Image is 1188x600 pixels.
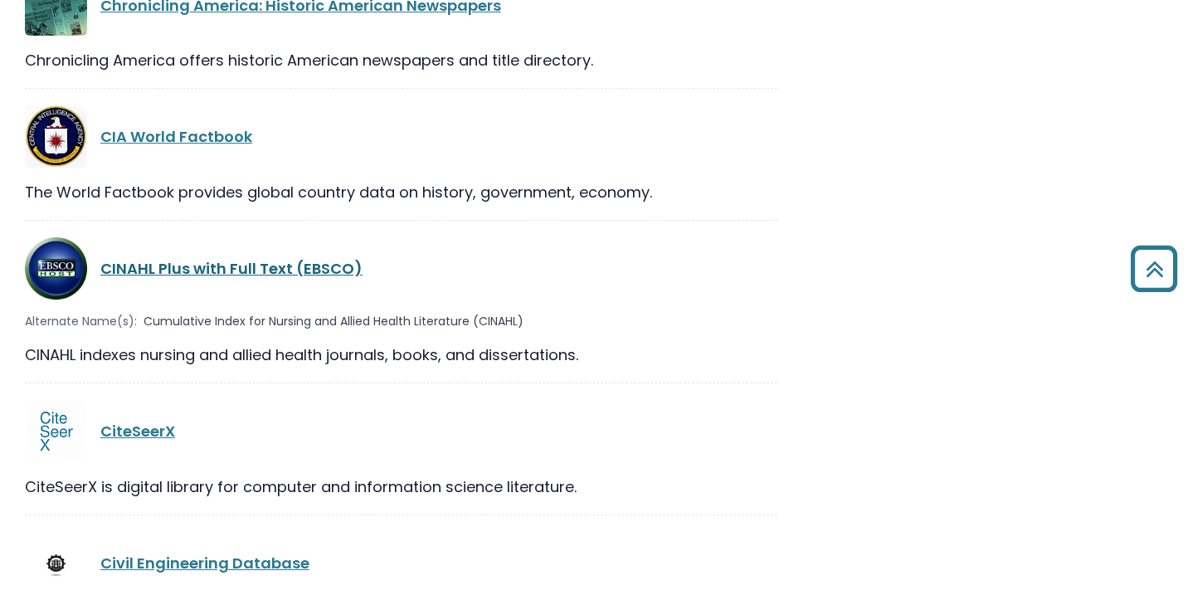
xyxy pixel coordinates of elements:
a: CIA World Factbook [100,126,252,147]
div: The World Factbook provides global country data on history, government, economy. [25,181,777,203]
span: Alternate Name(s): [25,313,137,330]
span: Cumulative Index for Nursing and Allied Health Literature (CINAHL) [144,313,523,330]
a: CiteSeerX [100,421,175,441]
a: Back to Top [1124,253,1184,284]
div: CiteSeerX is digital library for computer and information science literature. [25,476,777,498]
a: CINAHL Plus with Full Text (EBSCO) [100,258,363,279]
div: CINAHL indexes nursing and allied health journals, books, and dissertations. [25,344,777,366]
a: Civil Engineering Database [100,553,309,573]
div: Chronicling America offers historic American newspapers and title directory. [25,49,777,71]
